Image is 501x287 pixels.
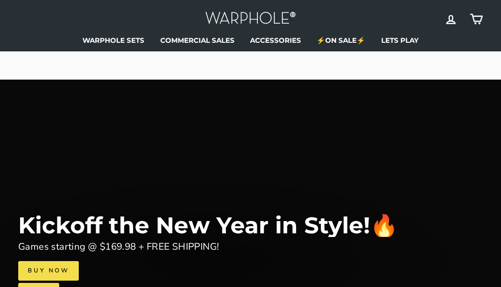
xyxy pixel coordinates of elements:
[18,261,79,280] a: Buy Now
[18,239,219,254] div: Games starting @ $169.98 + FREE SHIPPING!
[153,33,241,47] a: COMMERCIAL SALES
[18,33,483,47] ul: Primary
[76,33,151,47] a: WARPHOLE SETS
[310,33,372,47] a: ⚡ON SALE⚡
[243,33,308,47] a: ACCESSORIES
[205,9,296,29] img: Warphole
[374,33,425,47] a: LETS PLAY
[18,214,398,237] div: Kickoff the New Year in Style!🔥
